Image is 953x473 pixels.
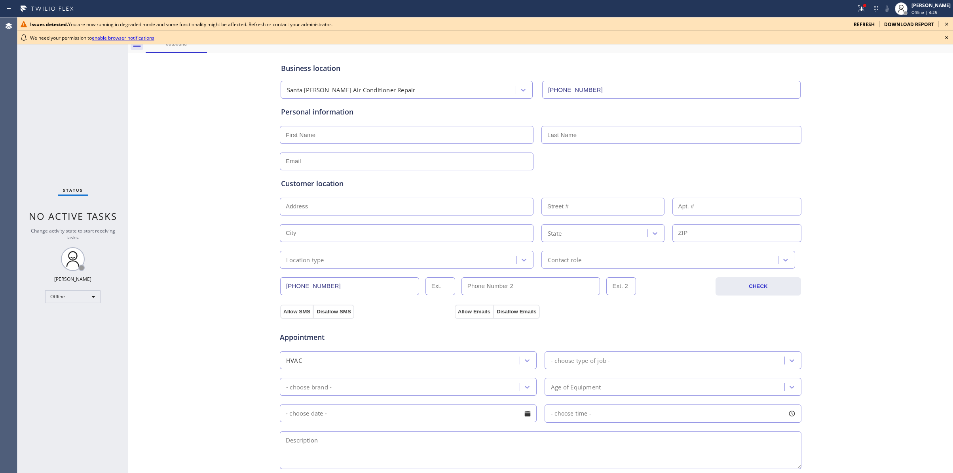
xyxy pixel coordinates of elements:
[551,356,610,365] div: - choose type of job -
[542,81,801,99] input: Phone Number
[672,224,802,242] input: ZIP
[881,3,892,14] button: Mute
[541,198,664,216] input: Street #
[30,34,154,41] span: We need your permission to
[286,255,324,264] div: Location type
[461,277,600,295] input: Phone Number 2
[281,107,800,117] div: Personal information
[606,277,636,295] input: Ext. 2
[494,305,540,319] button: Disallow Emails
[313,305,354,319] button: Disallow SMS
[455,305,494,319] button: Allow Emails
[280,332,453,343] span: Appointment
[280,277,419,295] input: Phone Number
[280,153,533,170] input: Email
[31,227,115,241] span: Change activity state to start receiving tasks.
[884,21,934,28] span: download report
[29,210,117,223] span: No active tasks
[541,126,801,144] input: Last Name
[672,198,802,216] input: Apt. #
[911,2,951,9] div: [PERSON_NAME]
[63,187,83,193] span: Status
[281,63,800,74] div: Business location
[286,382,332,391] div: - choose brand -
[287,86,415,95] div: Santa [PERSON_NAME] Air Conditioner Repair
[548,255,581,264] div: Contact role
[280,198,533,216] input: Address
[280,224,533,242] input: City
[716,277,801,296] button: CHECK
[30,21,68,28] b: Issues detected.
[280,126,533,144] input: First Name
[548,229,562,238] div: State
[854,21,875,28] span: refresh
[280,305,313,319] button: Allow SMS
[45,290,101,303] div: Offline
[281,178,800,189] div: Customer location
[425,277,455,295] input: Ext.
[30,21,847,28] div: You are now running in degraded mode and some functionality might be affected. Refresh or contact...
[92,34,154,41] a: enable browser notifications
[286,356,302,365] div: HVAC
[551,382,601,391] div: Age of Equipment
[54,276,91,282] div: [PERSON_NAME]
[911,10,937,15] span: Offline | 4:25
[551,410,591,417] span: - choose time -
[280,404,537,422] input: - choose date -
